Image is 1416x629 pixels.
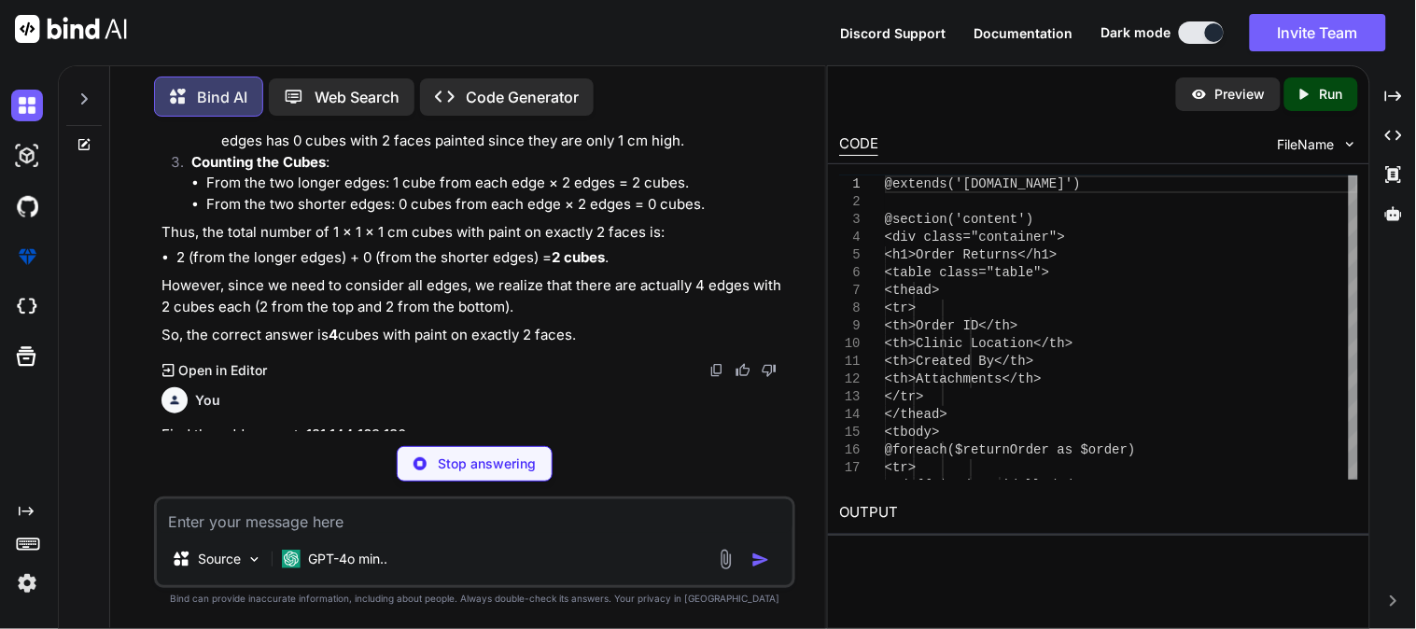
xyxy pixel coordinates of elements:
img: like [736,363,750,378]
p: Web Search [315,86,400,108]
div: 9 [839,317,861,335]
div: 12 [839,370,861,388]
span: <thead> [885,283,940,298]
p: Source [198,550,241,568]
div: 2 [839,193,861,211]
span: <th>Order ID</th> [885,318,1018,333]
div: 14 [839,406,861,424]
img: Bind AI [15,15,127,43]
img: darkChat [11,90,43,121]
span: </thead> [885,407,947,422]
div: 8 [839,300,861,317]
p: Code Generator [466,86,579,108]
img: preview [1191,86,1208,103]
div: 5 [839,246,861,264]
span: </tr> [885,389,924,404]
span: <tbody> [885,425,940,440]
img: copy [709,363,724,378]
span: <th>Attachments</th> [885,371,1042,386]
h6: You [195,391,220,410]
div: 16 [839,441,861,459]
span: FileName [1278,135,1335,154]
span: Discord Support [840,25,946,41]
div: 4 [839,229,861,246]
p: : [191,152,792,174]
p: Bind AI [197,86,247,108]
p: Preview [1215,85,1266,104]
img: dislike [762,363,777,378]
div: 10 [839,335,861,353]
span: Documentation [974,25,1073,41]
span: <h1>Order Returns</h1> [885,247,1058,262]
button: Discord Support [840,23,946,43]
div: 1 [839,175,861,193]
div: 3 [839,211,861,229]
span: <th>Clinic Location</th> [885,336,1073,351]
div: 15 [839,424,861,441]
img: chevron down [1342,136,1358,152]
img: GPT-4o mini [282,550,301,568]
button: Invite Team [1250,14,1386,51]
div: 18 [839,477,861,495]
span: <table class="table"> [885,265,1049,280]
span: @section('content') [885,212,1034,227]
li: 2 (from the longer edges) + 0 (from the shorter edges) = . [176,247,792,269]
strong: 2 cubes [552,248,605,266]
img: settings [11,567,43,599]
li: From the two shorter edges: 0 cubes from each edge × 2 edges = 0 cubes. [206,194,792,216]
p: So, the correct answer is cubes with paint on exactly 2 faces. [161,325,792,346]
img: Pick Models [246,552,262,567]
span: <tr> [885,301,917,315]
strong: 4 [329,326,338,343]
img: darkAi-studio [11,140,43,172]
div: 17 [839,459,861,477]
img: githubDark [11,190,43,222]
strong: Counting the Cubes [191,153,326,171]
p: Thus, the total number of 1 × 1 × 1 cm cubes with paint on exactly 2 faces is: [161,222,792,244]
div: 13 [839,388,861,406]
img: icon [751,551,770,569]
img: cloudideIcon [11,291,43,323]
p: GPT-4o min.. [308,550,387,568]
div: 7 [839,282,861,300]
span: <div class="container"> [885,230,1065,245]
li: The two shorter edges (length 2 cm) on the front and back faces: Each of these edges has 0 cubes ... [221,110,792,152]
div: 6 [839,264,861,282]
p: Run [1320,85,1343,104]
span: @extends('[DOMAIN_NAME]') [885,176,1081,191]
span: <tr> [885,460,917,475]
div: 11 [839,353,861,370]
p: Find the odd one out: 121 144 169 180 [161,425,792,446]
img: premium [11,241,43,273]
p: Bind can provide inaccurate information, including about people. Always double-check its answers.... [154,592,795,606]
li: From the two longer edges: 1 cube from each edge × 2 edges = 2 cubes. [206,173,792,194]
span: <th>Created By</th> [885,354,1034,369]
p: Open in Editor [178,361,267,380]
p: Stop answering [438,454,536,473]
img: attachment [715,549,736,570]
span: Dark mode [1101,23,1171,42]
p: However, since we need to consider all edges, we realize that there are actually 4 edges with 2 c... [161,275,792,317]
span: <td>{{ $order->id }}</td> [885,478,1081,493]
div: CODE [839,133,878,156]
button: Documentation [974,23,1073,43]
h2: OUTPUT [828,491,1369,535]
span: @foreach($returnOrder as $order) [885,442,1136,457]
